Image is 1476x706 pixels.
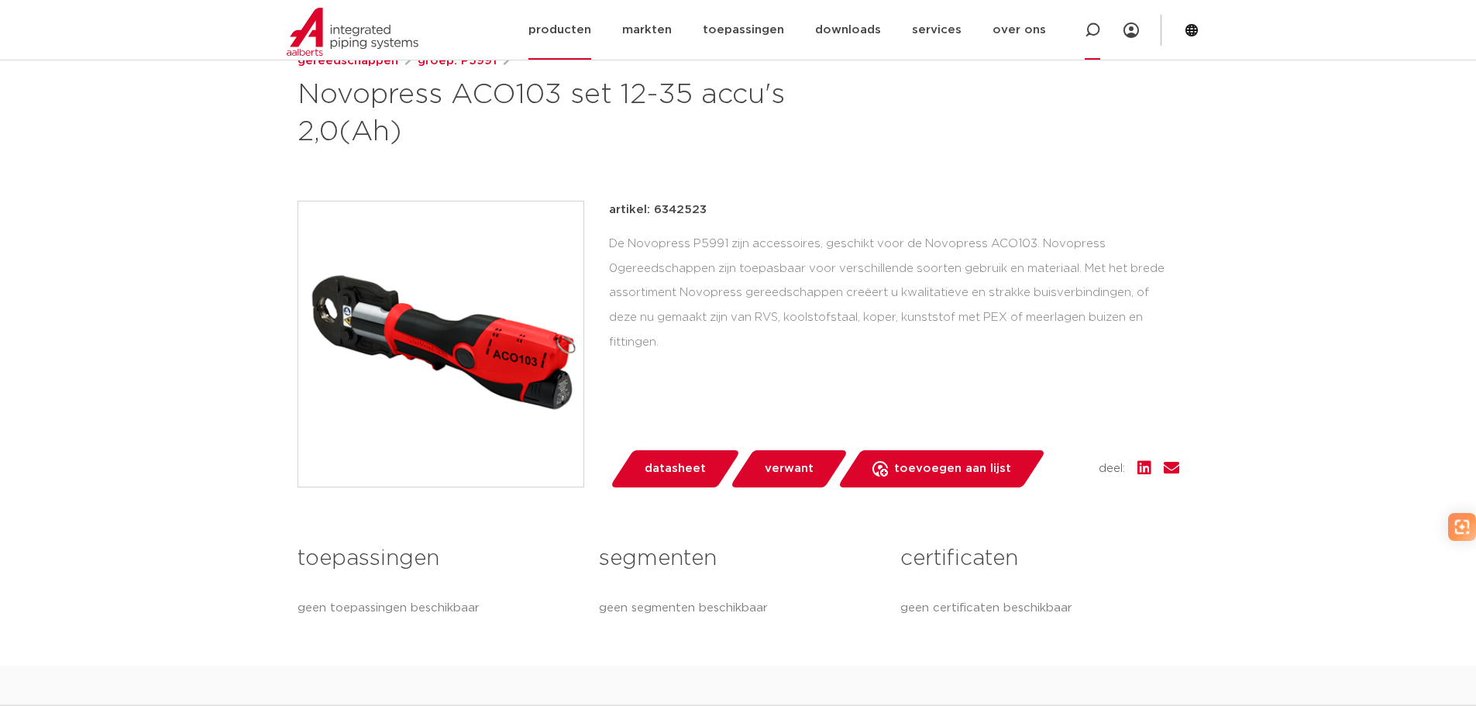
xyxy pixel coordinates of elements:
[894,456,1011,481] span: toevoegen aan lijst
[1099,460,1125,478] span: deel:
[900,543,1178,574] h3: certificaten
[298,52,398,71] a: gereedschappen
[900,599,1178,618] p: geen certificaten beschikbaar
[765,456,814,481] span: verwant
[418,52,497,71] a: groep: P5991
[298,77,879,151] h1: Novopress ACO103 set 12-35 accu's 2,0(Ah)
[609,201,707,219] p: artikel: 6342523
[298,201,583,487] img: Product Image for Novopress ACO103 set 12-35 accu's 2,0(Ah)
[599,599,877,618] p: geen segmenten beschikbaar
[599,543,877,574] h3: segmenten
[298,543,576,574] h3: toepassingen
[298,599,576,618] p: geen toepassingen beschikbaar
[609,450,741,487] a: datasheet
[729,450,848,487] a: verwant
[645,456,706,481] span: datasheet
[609,232,1179,355] div: De Novopress P5991 zijn accessoires, geschikt voor de Novopress ACO103. Novopress 0gereedschappen...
